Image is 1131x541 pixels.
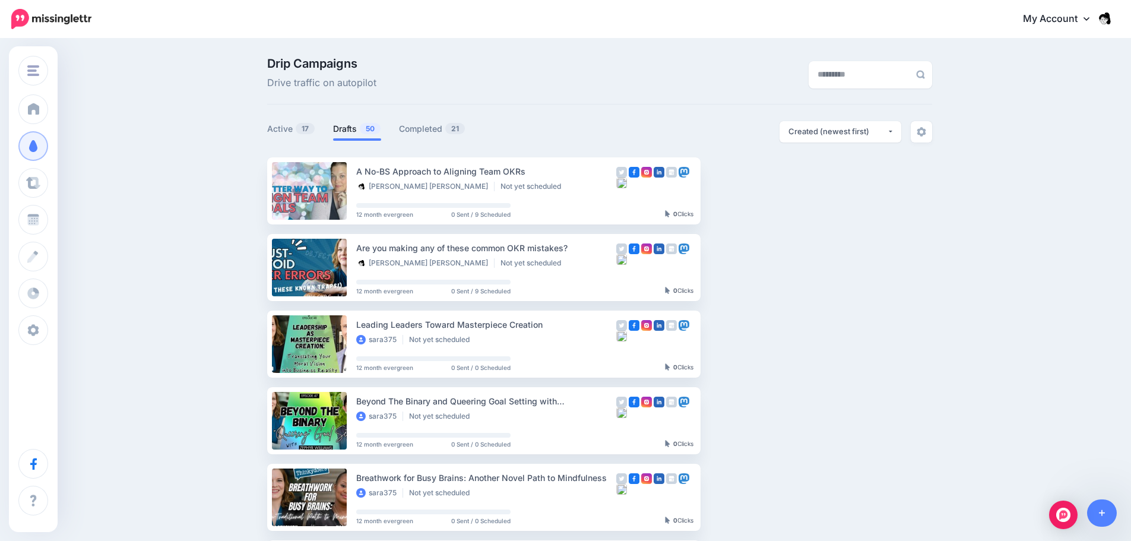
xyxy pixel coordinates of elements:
[665,441,693,448] div: Clicks
[356,258,495,268] li: [PERSON_NAME] [PERSON_NAME]
[356,241,616,255] div: Are you making any of these common OKR mistakes?
[665,210,670,217] img: pointer-grey-darker.png
[666,320,677,331] img: google_business-grey-square.png
[616,484,627,495] img: bluesky-square.png
[356,288,413,294] span: 12 month evergreen
[679,243,689,254] img: mastodon-square.png
[665,517,693,524] div: Clicks
[409,488,476,498] li: Not yet scheduled
[409,412,476,421] li: Not yet scheduled
[451,365,511,371] span: 0 Sent / 0 Scheduled
[788,126,887,137] div: Created (newest first)
[665,287,693,295] div: Clicks
[267,122,315,136] a: Active17
[356,182,495,191] li: [PERSON_NAME] [PERSON_NAME]
[356,365,413,371] span: 12 month evergreen
[445,123,465,134] span: 21
[616,320,627,331] img: twitter-grey-square.png
[616,243,627,254] img: twitter-grey-square.png
[679,167,689,178] img: mastodon-square.png
[409,335,476,344] li: Not yet scheduled
[360,123,381,134] span: 50
[917,127,926,137] img: settings-grey.png
[665,440,670,447] img: pointer-grey-darker.png
[673,363,677,371] b: 0
[616,473,627,484] img: twitter-grey-square.png
[641,473,652,484] img: instagram-square.png
[451,441,511,447] span: 0 Sent / 0 Scheduled
[451,211,511,217] span: 0 Sent / 9 Scheduled
[654,243,664,254] img: linkedin-square.png
[641,167,652,178] img: instagram-square.png
[356,471,616,485] div: Breathwork for Busy Brains: Another Novel Path to Mindfulness
[616,254,627,265] img: bluesky-square.png
[267,75,376,91] span: Drive traffic on autopilot
[356,488,403,498] li: sara375
[629,473,639,484] img: facebook-square.png
[356,412,403,421] li: sara375
[679,320,689,331] img: mastodon-square.png
[356,394,616,408] div: Beyond The Binary and Queering Goal Setting with [PERSON_NAME]
[654,473,664,484] img: linkedin-square.png
[654,397,664,407] img: linkedin-square.png
[616,167,627,178] img: twitter-grey-square.png
[451,518,511,524] span: 0 Sent / 0 Scheduled
[11,9,91,29] img: Missinglettr
[666,473,677,484] img: google_business-grey-square.png
[500,258,567,268] li: Not yet scheduled
[356,441,413,447] span: 12 month evergreen
[267,58,376,69] span: Drip Campaigns
[654,167,664,178] img: linkedin-square.png
[641,320,652,331] img: instagram-square.png
[616,407,627,418] img: bluesky-square.png
[673,210,677,217] b: 0
[641,243,652,254] img: instagram-square.png
[673,517,677,524] b: 0
[296,123,315,134] span: 17
[629,243,639,254] img: facebook-square.png
[399,122,465,136] a: Completed21
[673,287,677,294] b: 0
[451,288,511,294] span: 0 Sent / 9 Scheduled
[616,178,627,188] img: bluesky-square.png
[629,167,639,178] img: facebook-square.png
[1049,501,1078,529] div: Open Intercom Messenger
[500,182,567,191] li: Not yet scheduled
[654,320,664,331] img: linkedin-square.png
[665,517,670,524] img: pointer-grey-darker.png
[916,70,925,79] img: search-grey-6.png
[666,167,677,178] img: google_business-grey-square.png
[679,473,689,484] img: mastodon-square.png
[629,320,639,331] img: facebook-square.png
[616,397,627,407] img: twitter-grey-square.png
[356,211,413,217] span: 12 month evergreen
[629,397,639,407] img: facebook-square.png
[356,318,616,331] div: Leading Leaders Toward Masterpiece Creation
[356,335,403,344] li: sara375
[333,122,381,136] a: Drafts50
[673,440,677,447] b: 0
[356,518,413,524] span: 12 month evergreen
[666,397,677,407] img: google_business-grey-square.png
[665,287,670,294] img: pointer-grey-darker.png
[679,397,689,407] img: mastodon-square.png
[780,121,901,143] button: Created (newest first)
[1011,5,1113,34] a: My Account
[666,243,677,254] img: google_business-grey-square.png
[665,363,670,371] img: pointer-grey-darker.png
[665,211,693,218] div: Clicks
[356,164,616,178] div: A No-BS Approach to Aligning Team OKRs
[616,331,627,341] img: bluesky-square.png
[641,397,652,407] img: instagram-square.png
[665,364,693,371] div: Clicks
[27,65,39,76] img: menu.png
